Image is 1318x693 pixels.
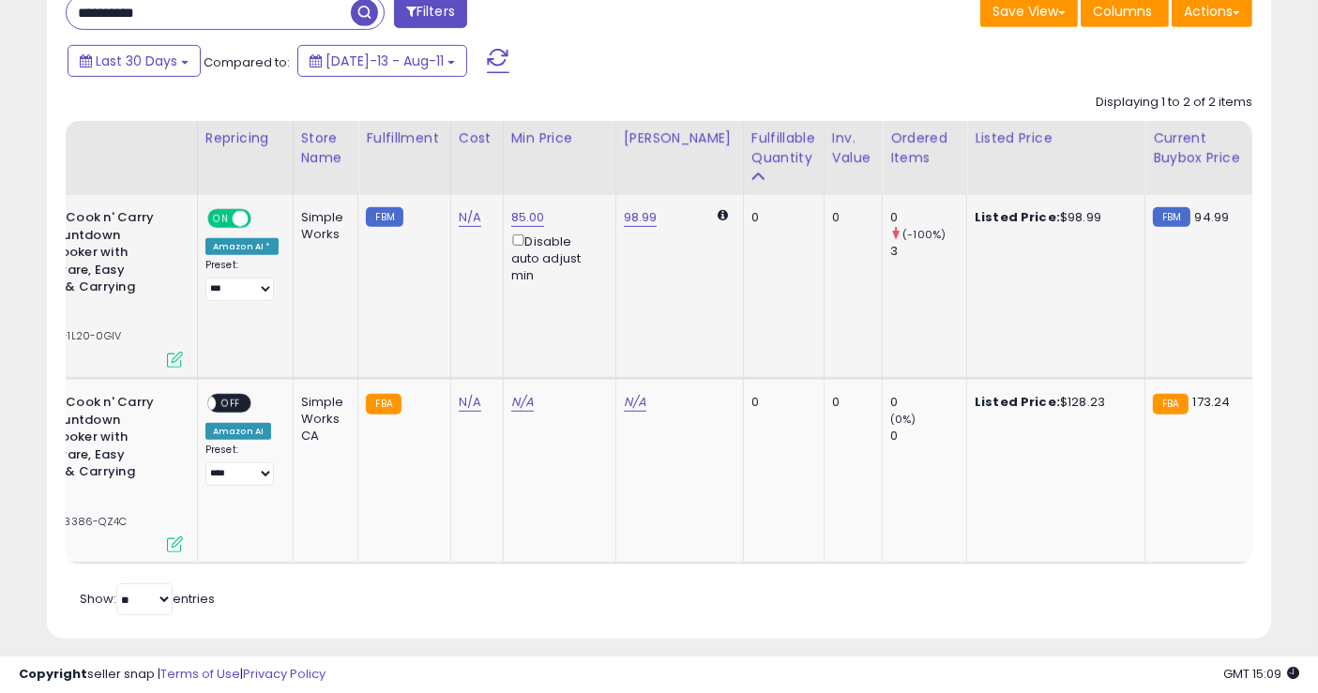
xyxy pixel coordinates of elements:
small: FBA [366,394,401,414]
div: Simple Works CA [301,394,344,445]
div: Displaying 1 to 2 of 2 items [1096,94,1252,112]
span: 2025-09-11 15:09 GMT [1223,665,1299,683]
div: Repricing [205,128,285,148]
div: Simple Works [301,209,344,243]
div: $98.99 [975,209,1130,226]
div: 0 [832,209,868,226]
small: (0%) [890,412,917,427]
a: N/A [624,393,646,412]
span: | SKU: P1-3386-QZ4C [9,514,127,529]
div: [PERSON_NAME] [624,128,735,148]
span: Columns [1093,2,1152,21]
div: Amazon AI [205,423,271,440]
span: OFF [249,211,279,227]
div: Disable auto adjust min [511,231,601,284]
button: [DATE]-13 - Aug-11 [297,45,467,77]
b: Listed Price: [975,208,1060,226]
div: Cost [459,128,495,148]
span: [DATE]-13 - Aug-11 [326,52,444,70]
div: Fulfillment [366,128,442,148]
a: Terms of Use [160,665,240,683]
small: FBM [1153,207,1189,227]
div: 3 [890,243,966,260]
button: Last 30 Days [68,45,201,77]
div: Ordered Items [890,128,959,168]
div: 0 [832,394,868,411]
span: Last 30 Days [96,52,177,70]
span: 94.99 [1195,208,1230,226]
div: Listed Price [975,128,1137,148]
a: 85.00 [511,208,545,227]
div: Preset: [205,259,279,300]
div: 0 [890,428,966,444]
div: Amazon AI * [205,238,279,255]
small: (-100%) [902,227,946,242]
a: N/A [459,208,481,227]
strong: Copyright [19,665,87,683]
span: ON [209,211,233,227]
b: Listed Price: [975,393,1060,411]
div: $128.23 [975,394,1130,411]
span: Compared to: [204,53,290,71]
div: Preset: [205,444,279,485]
small: FBM [366,207,402,227]
span: Show: entries [80,590,215,608]
a: N/A [459,393,481,412]
div: Min Price [511,128,608,148]
small: FBA [1153,394,1188,414]
div: 0 [890,209,966,226]
a: N/A [511,393,534,412]
div: 0 [751,209,810,226]
div: 0 [890,394,966,411]
a: Privacy Policy [243,665,326,683]
div: Store Name [301,128,351,168]
span: 173.24 [1193,393,1231,411]
span: OFF [216,396,246,412]
div: 0 [751,394,810,411]
div: Current Buybox Price [1153,128,1250,168]
a: 98.99 [624,208,658,227]
div: Inv. value [832,128,874,168]
div: Fulfillable Quantity [751,128,816,168]
div: seller snap | | [19,666,326,684]
span: | SKU: LQ-1L20-0GIV [9,328,121,343]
